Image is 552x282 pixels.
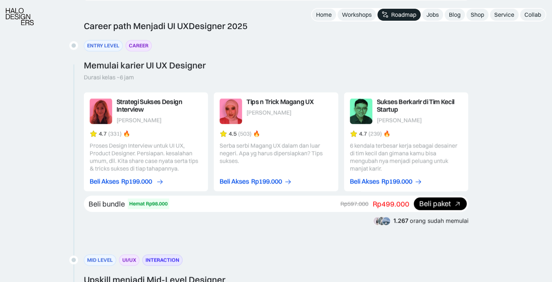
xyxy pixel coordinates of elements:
[520,9,545,21] a: Collab
[84,196,469,212] a: Beli bundleHemat Rp98.000Rp597.000Rp499.000Beli paket
[381,178,412,185] div: Rp199.000
[89,199,125,209] div: Beli bundle
[87,256,113,264] div: MID LEVEL
[471,11,484,19] div: Shop
[426,11,439,19] div: Jobs
[422,9,443,21] a: Jobs
[220,178,292,185] a: Beli AksesRp199.000
[312,9,336,21] a: Home
[220,178,249,185] div: Beli Akses
[350,178,379,185] div: Beli Akses
[90,178,162,185] a: Beli AksesRp199.000
[251,178,282,185] div: Rp199.000
[121,178,152,185] div: Rp199.000
[340,200,368,208] div: Rp597.000
[122,256,136,264] div: UI/UX
[316,11,332,19] div: Home
[490,9,519,21] a: Service
[373,199,409,209] div: Rp499.000
[393,217,408,224] span: 1.267
[90,178,119,185] div: Beli Akses
[87,42,119,49] div: ENTRY LEVEL
[466,9,488,21] a: Shop
[494,11,514,19] div: Service
[189,20,248,31] span: Designer 2025
[84,60,206,70] div: Memulai karier UI UX Designer
[524,11,541,19] div: Collab
[445,9,465,21] a: Blog
[350,178,422,185] a: Beli AksesRp199.000
[449,11,461,19] div: Blog
[84,73,134,81] div: Durasi kelas ~6 jam
[342,11,372,19] div: Workshops
[129,42,148,49] div: CAREER
[84,21,248,31] div: Career path Menjadi UI UX
[338,9,376,21] a: Workshops
[419,200,451,208] div: Beli paket
[391,11,416,19] div: Roadmap
[129,200,168,208] div: Hemat Rp98.000
[146,256,179,264] div: INTERACTION
[393,217,469,224] div: orang sudah memulai
[377,9,421,21] a: Roadmap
